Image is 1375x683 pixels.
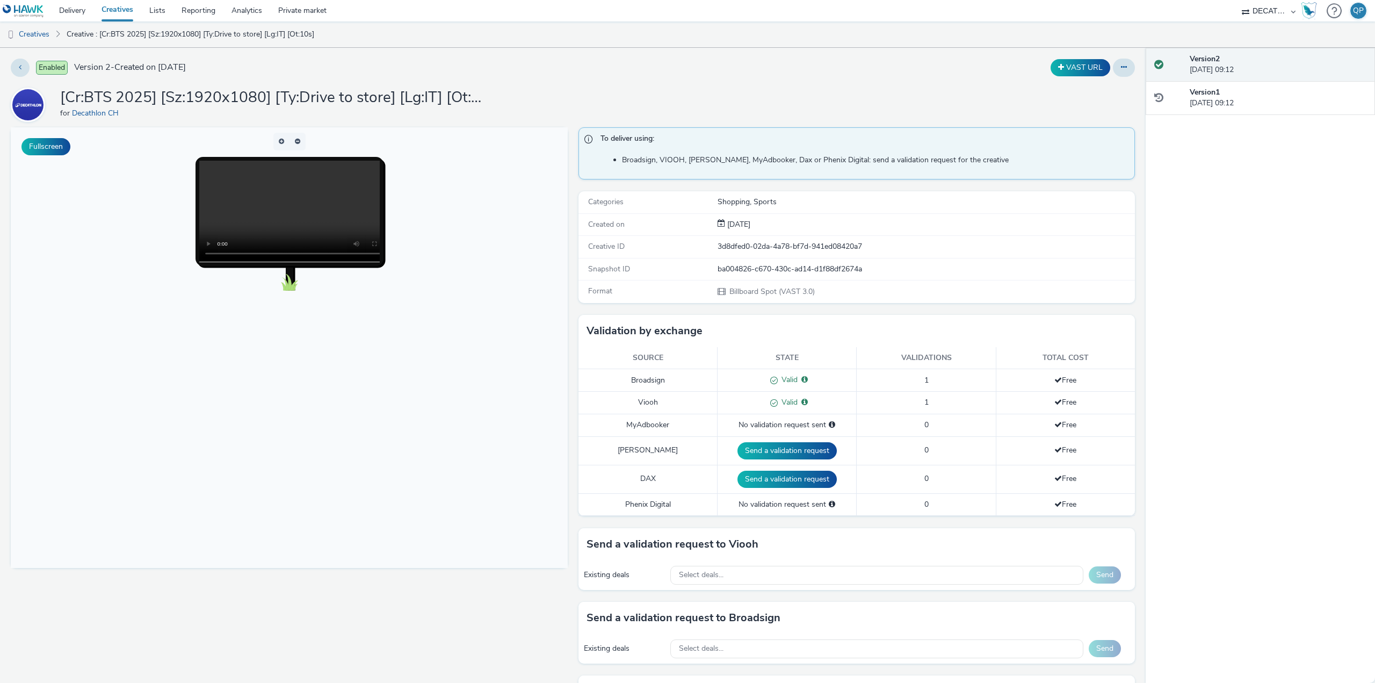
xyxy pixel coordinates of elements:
[1301,2,1317,19] img: Hawk Academy
[1054,397,1076,407] span: Free
[74,61,186,74] span: Version 2 - Created on [DATE]
[588,219,625,229] span: Created on
[1301,2,1321,19] a: Hawk Academy
[584,643,665,654] div: Existing deals
[60,108,72,118] span: for
[3,4,44,18] img: undefined Logo
[1190,87,1366,109] div: [DATE] 09:12
[1048,59,1113,76] div: Duplicate the creative as a VAST URL
[679,644,723,653] span: Select deals...
[584,570,665,580] div: Existing deals
[924,473,929,484] span: 0
[718,264,1134,275] div: ba004826-c670-430c-ad14-d1f88df2674a
[588,197,624,207] span: Categories
[21,138,70,155] button: Fullscreen
[588,286,612,296] span: Format
[718,347,857,369] th: State
[588,264,630,274] span: Snapshot ID
[725,219,750,230] div: Creation 31 July 2025, 09:12
[1054,375,1076,385] span: Free
[1054,473,1076,484] span: Free
[778,375,798,385] span: Valid
[924,375,929,385] span: 1
[1089,640,1121,657] button: Send
[1353,3,1364,19] div: QP
[578,369,718,392] td: Broadsign
[587,323,703,339] h3: Validation by exchange
[1190,87,1220,97] strong: Version 1
[996,347,1135,369] th: Total cost
[737,471,837,488] button: Send a validation request
[679,571,723,580] span: Select deals...
[723,499,851,510] div: No validation request sent
[924,397,929,407] span: 1
[11,99,49,110] a: Decathlon CH
[718,241,1134,252] div: 3d8dfed0-02da-4a78-bf7d-941ed08420a7
[723,420,851,430] div: No validation request sent
[829,420,835,430] div: Please select a deal below and click on Send to send a validation request to MyAdbooker.
[1054,420,1076,430] span: Free
[12,89,44,120] img: Decathlon CH
[1089,566,1121,584] button: Send
[600,133,1124,147] span: To deliver using:
[578,414,718,436] td: MyAdbooker
[1054,445,1076,455] span: Free
[578,347,718,369] th: Source
[578,465,718,493] td: DAX
[61,21,320,47] a: Creative : [Cr:BTS 2025] [Sz:1920x1080] [Ty:Drive to store] [Lg:IT] [Ot:10s]
[718,197,1134,207] div: Shopping, Sports
[857,347,996,369] th: Validations
[725,219,750,229] span: [DATE]
[588,241,625,251] span: Creative ID
[778,397,798,407] span: Valid
[728,286,815,297] span: Billboard Spot (VAST 3.0)
[1190,54,1220,64] strong: Version 2
[587,536,758,552] h3: Send a validation request to Viooh
[578,493,718,515] td: Phenix Digital
[587,610,780,626] h3: Send a validation request to Broadsign
[5,30,16,40] img: dooh
[36,61,68,75] span: Enabled
[924,445,929,455] span: 0
[72,108,123,118] a: Decathlon CH
[737,442,837,459] button: Send a validation request
[622,155,1130,166] li: Broadsign, VIOOH, [PERSON_NAME], MyAdbooker, Dax or Phenix Digital: send a validation request for...
[924,499,929,509] span: 0
[578,392,718,414] td: Viooh
[578,436,718,465] td: [PERSON_NAME]
[1051,59,1110,76] button: VAST URL
[924,420,929,430] span: 0
[1190,54,1366,76] div: [DATE] 09:12
[60,88,490,108] h1: [Cr:BTS 2025] [Sz:1920x1080] [Ty:Drive to store] [Lg:IT] [Ot:10s]
[829,499,835,510] div: Please select a deal below and click on Send to send a validation request to Phenix Digital.
[1054,499,1076,509] span: Free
